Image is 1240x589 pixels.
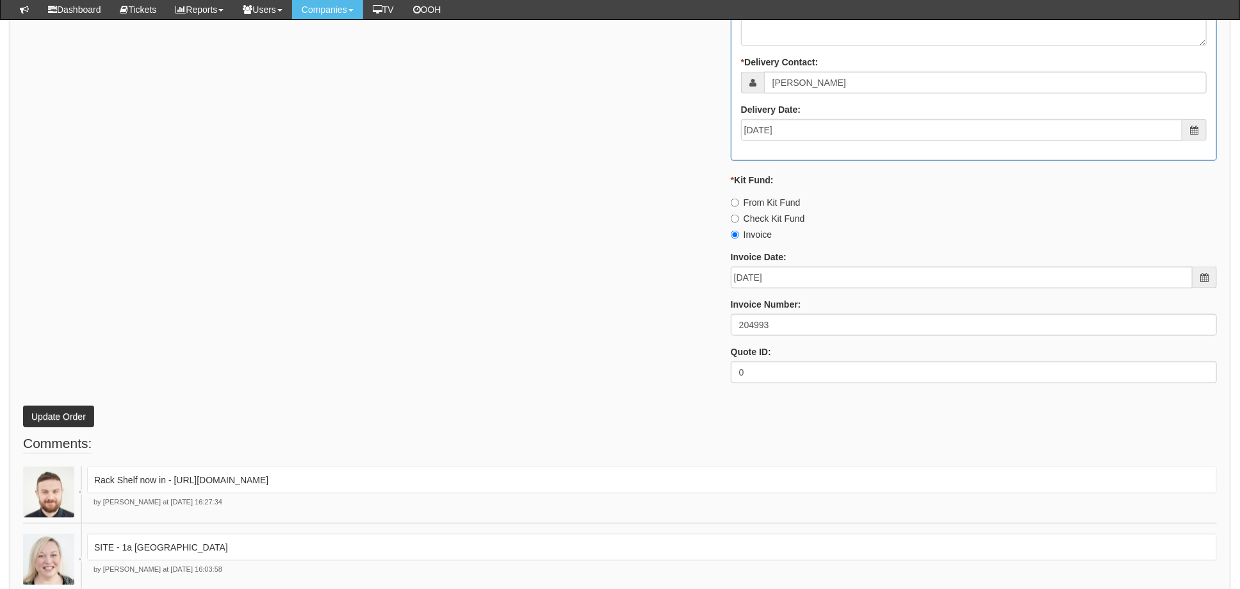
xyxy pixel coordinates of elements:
[731,251,787,263] label: Invoice Date:
[731,199,739,207] input: From Kit Fund
[94,541,1210,554] p: SITE - 1a [GEOGRAPHIC_DATA]
[87,565,1217,575] p: by [PERSON_NAME] at [DATE] 16:03:58
[23,434,92,454] legend: Comments:
[731,215,739,223] input: Check Kit Fund
[87,497,1217,508] p: by [PERSON_NAME] at [DATE] 16:27:34
[731,228,772,241] label: Invoice
[23,534,74,585] img: Laura Toyne
[94,474,1210,486] p: Rack Shelf now in - [URL][DOMAIN_NAME]
[741,103,801,116] label: Delivery Date:
[731,196,801,209] label: From Kit Fund
[23,467,74,518] img: Brad Guiness
[741,56,819,69] label: Delivery Contact:
[23,406,94,427] button: Update Order
[731,174,774,187] label: Kit Fund:
[731,345,771,358] label: Quote ID:
[731,231,739,239] input: Invoice
[731,298,801,311] label: Invoice Number:
[731,212,805,225] label: Check Kit Fund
